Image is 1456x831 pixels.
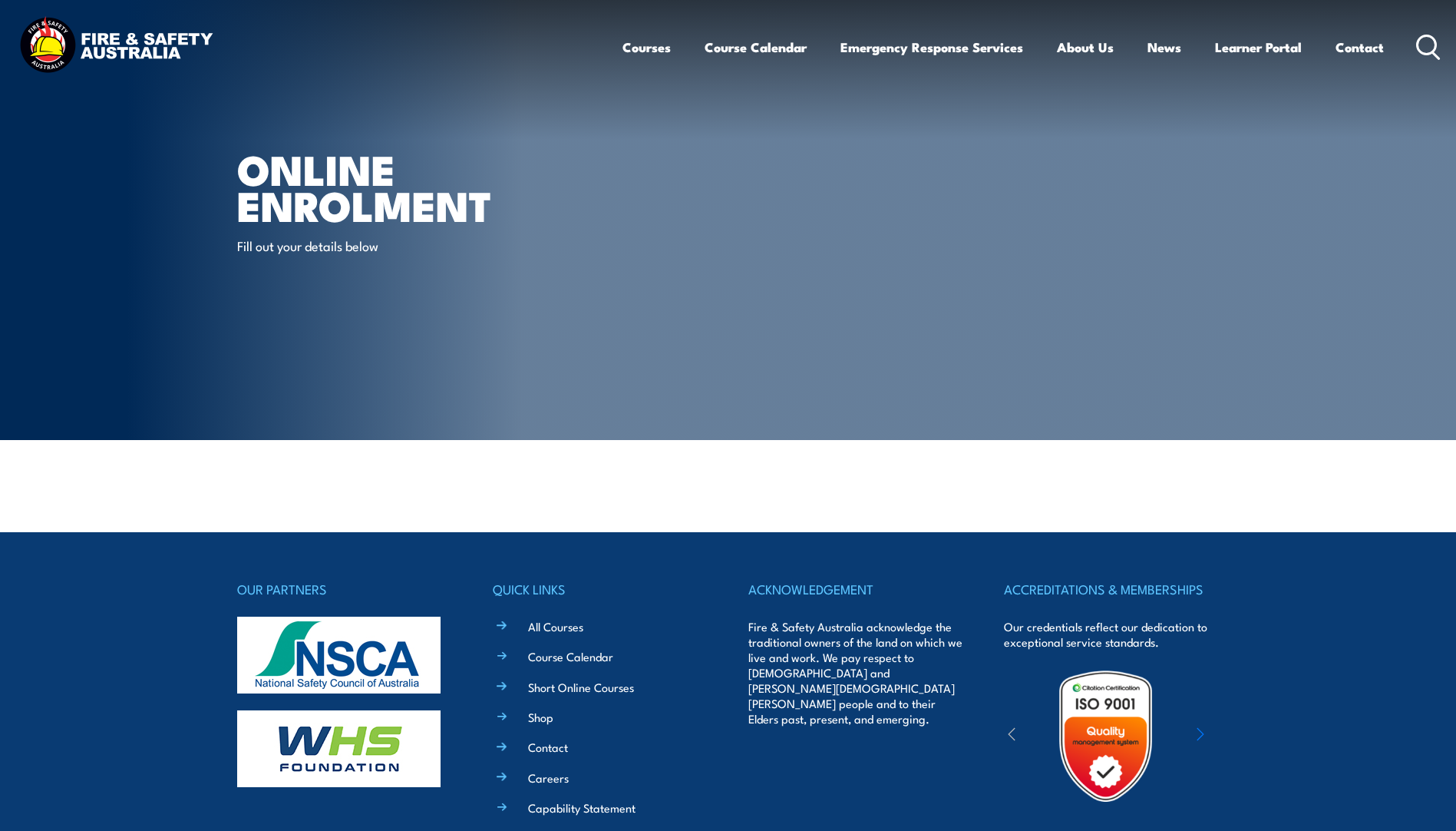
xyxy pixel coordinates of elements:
[237,617,441,694] img: nsca-logo-footer
[1038,669,1173,803] img: Untitled design (19)
[528,800,636,816] a: Capability Statement
[622,27,671,68] a: Courses
[1057,27,1114,68] a: About Us
[705,27,807,68] a: Course Calendar
[528,618,583,634] a: All Courses
[528,709,553,725] a: Shop
[237,578,452,600] h4: OUR PARTNERS
[1335,27,1384,68] a: Contact
[237,237,517,254] p: Fill out your details below
[528,648,613,664] a: Course Calendar
[748,578,963,600] h4: ACKNOWLEDGEMENT
[1147,27,1181,68] a: News
[237,710,441,787] img: whs-logo-footer
[237,151,616,222] h1: Online Enrolment
[528,739,568,755] a: Contact
[1004,578,1219,600] h4: ACCREDITATIONS & MEMBERSHIPS
[748,619,963,727] p: Fire & Safety Australia acknowledge the traditional owners of the land on which we live and work....
[840,27,1023,68] a: Emergency Response Services
[528,679,634,695] a: Short Online Courses
[1174,710,1307,763] img: ewpa-logo
[1215,27,1302,68] a: Learner Portal
[528,770,569,786] a: Careers
[493,578,708,600] h4: QUICK LINKS
[1004,619,1219,650] p: Our credentials reflect our dedication to exceptional service standards.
